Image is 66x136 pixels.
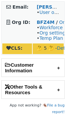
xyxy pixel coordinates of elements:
a: File a bug report! [47,103,65,114]
h2: Other Tools & Resources [2,81,64,99]
h2: Customer Information [2,59,64,77]
strong: Email: [13,4,29,10]
strong: / [56,20,58,25]
strong: CLS: [6,45,22,51]
td: 🤔 5 🤔 - [33,43,64,54]
footer: App not working? 🪳 [1,102,65,115]
a: BFZ4M [37,20,54,25]
strong: Org ID: [12,20,30,25]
